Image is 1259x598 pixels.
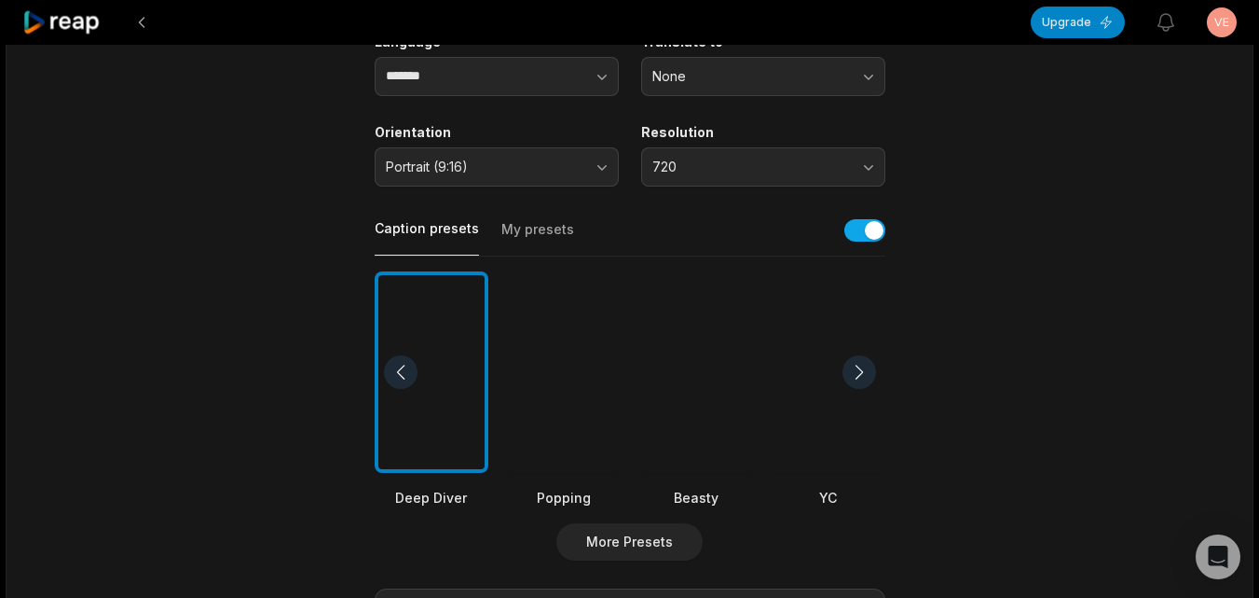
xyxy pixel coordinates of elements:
[641,57,885,96] button: None
[507,488,621,508] div: Popping
[501,220,574,256] button: My presets
[375,219,479,256] button: Caption presets
[772,488,885,508] div: YC
[641,147,885,187] button: 720
[375,124,619,141] label: Orientation
[375,488,488,508] div: Deep Diver
[639,488,753,508] div: Beasty
[652,68,848,85] span: None
[375,147,619,187] button: Portrait (9:16)
[652,159,848,175] span: 720
[386,159,582,175] span: Portrait (9:16)
[1196,535,1240,579] div: Open Intercom Messenger
[641,124,885,141] label: Resolution
[556,523,703,561] button: More Presets
[1031,7,1125,38] button: Upgrade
